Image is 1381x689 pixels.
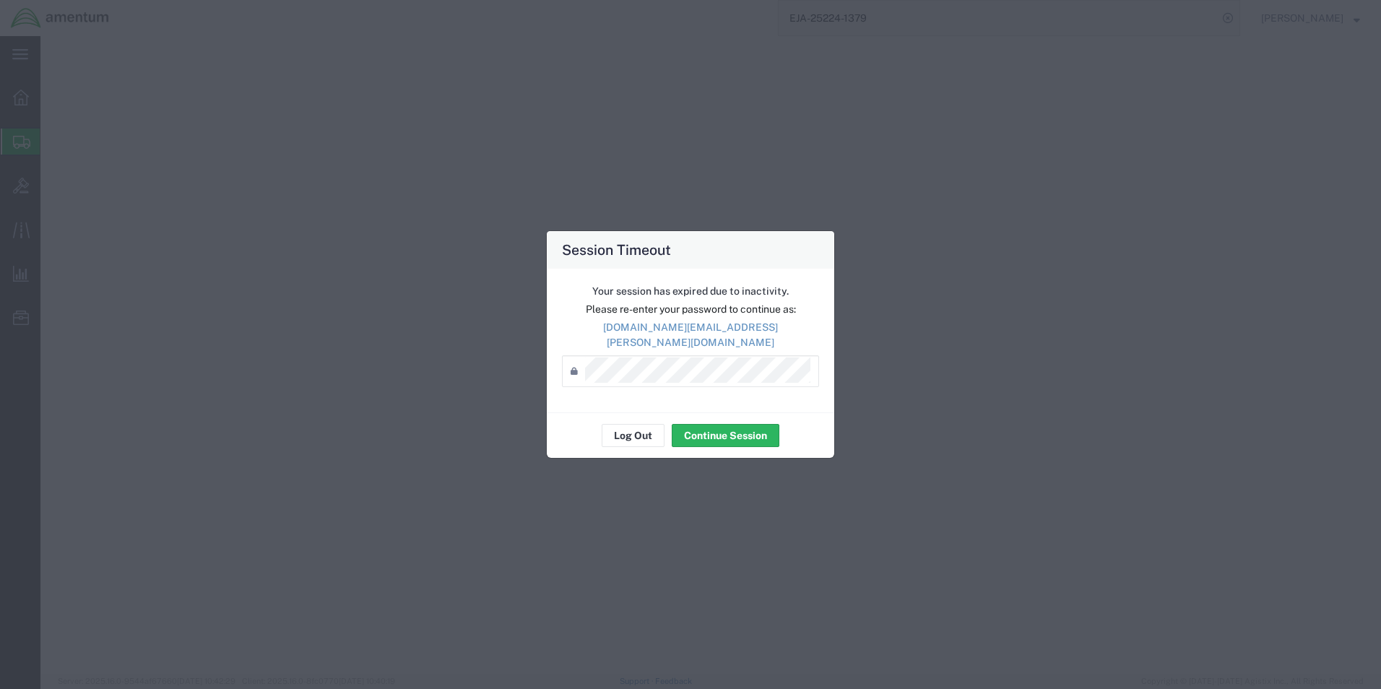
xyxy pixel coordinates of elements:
[562,284,819,299] p: Your session has expired due to inactivity.
[562,239,671,260] h4: Session Timeout
[602,424,664,447] button: Log Out
[672,424,779,447] button: Continue Session
[562,302,819,317] p: Please re-enter your password to continue as:
[562,320,819,350] p: [DOMAIN_NAME][EMAIL_ADDRESS][PERSON_NAME][DOMAIN_NAME]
